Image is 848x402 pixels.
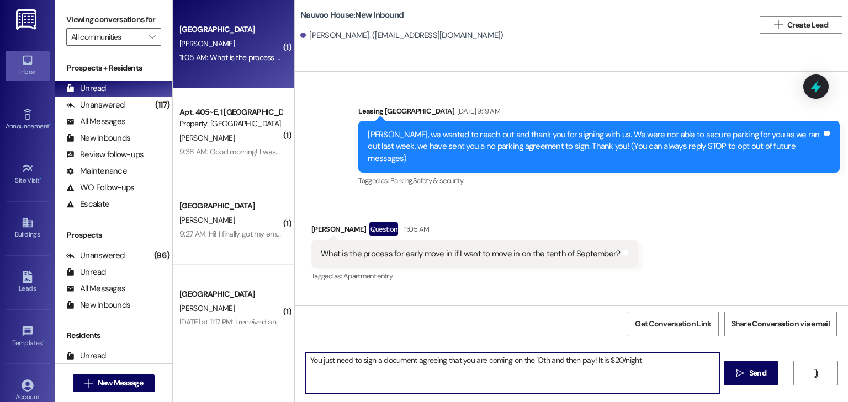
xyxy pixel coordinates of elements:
i:  [811,369,819,378]
div: Prospects + Residents [55,62,172,74]
span: New Message [98,377,143,389]
a: Site Visit • [6,159,50,189]
span: • [49,121,51,128]
div: Apt. 405~E, 1 [GEOGRAPHIC_DATA] [179,106,282,118]
div: Unread [66,350,106,362]
button: New Message [73,374,155,392]
a: Leads [6,267,50,297]
button: Create Lead [760,16,842,34]
button: Get Conversation Link [628,312,718,336]
textarea: You just need to sign a document agreeing that you are coming on the 10th and then pay! It is $20... [306,352,719,394]
div: [GEOGRAPHIC_DATA] [179,24,282,35]
div: All Messages [66,283,125,294]
div: [PERSON_NAME], we wanted to reach out and thank you for signing with us. We were not able to secu... [368,129,822,164]
span: Share Conversation via email [732,318,830,330]
span: • [43,337,44,345]
div: 9:27 AM: Hi! I finally got my email created. It's [EMAIL_ADDRESS][DOMAIN_NAME] [179,229,438,239]
b: Nauvoo House: New Inbound [300,9,404,21]
div: Tagged as: [311,268,638,284]
div: [GEOGRAPHIC_DATA] [179,288,282,300]
div: Property: [GEOGRAPHIC_DATA] [179,118,282,130]
span: Parking , [390,176,413,185]
i:  [84,379,93,388]
span: Apartment entry [343,271,393,281]
div: 11:05 AM [401,223,429,235]
span: [PERSON_NAME] [179,133,235,143]
div: Review follow-ups [66,149,144,160]
i:  [736,369,744,378]
div: (96) [151,247,172,264]
div: Maintenance [66,165,127,177]
span: • [40,175,41,183]
div: [DATE] 9:19 AM [454,105,500,117]
span: [PERSON_NAME] [179,303,235,313]
div: [GEOGRAPHIC_DATA] [179,200,282,212]
div: [PERSON_NAME]. ([EMAIL_ADDRESS][DOMAIN_NAME]) [300,30,504,41]
div: Prospects [55,229,172,241]
div: 9:38 AM: Good morning! I was wondering about the payment plan for my account, will it say how muc... [179,147,765,157]
div: Unanswered [66,99,125,111]
span: Create Lead [787,19,828,31]
button: Share Conversation via email [724,312,837,336]
img: ResiDesk Logo [16,9,39,30]
a: Templates • [6,322,50,352]
span: Get Conversation Link [635,318,711,330]
span: [PERSON_NAME] [179,215,235,225]
div: Escalate [66,199,109,210]
div: [PERSON_NAME] [311,222,638,240]
span: [PERSON_NAME] [179,39,235,49]
div: Tagged as: [358,173,840,189]
button: Send [724,361,778,385]
div: 11:05 AM: What is the process for early move in if I want to move in on the tenth of September? [179,52,481,62]
i:  [774,20,782,29]
label: Viewing conversations for [66,11,161,28]
span: Safety & security [413,176,463,185]
div: Residents [55,330,172,341]
a: Inbox [6,51,50,81]
div: Unanswered [66,250,125,261]
div: Unread [66,266,106,278]
a: Buildings [6,213,50,243]
div: Leasing [GEOGRAPHIC_DATA] [358,105,840,121]
div: (117) [152,97,172,114]
div: All Messages [66,116,125,127]
span: Send [749,367,766,379]
input: All communities [71,28,144,46]
div: New Inbounds [66,299,130,311]
div: [DATE] at 11:17 PM: I received an email saying that I need to pay separately for my parking pass,... [179,317,742,327]
div: New Inbounds [66,132,130,144]
div: WO Follow-ups [66,182,134,194]
div: Question [369,222,399,236]
div: What is the process for early move in if I want to move in on the tenth of September? [321,248,620,260]
div: Unread [66,83,106,94]
i:  [149,33,155,41]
